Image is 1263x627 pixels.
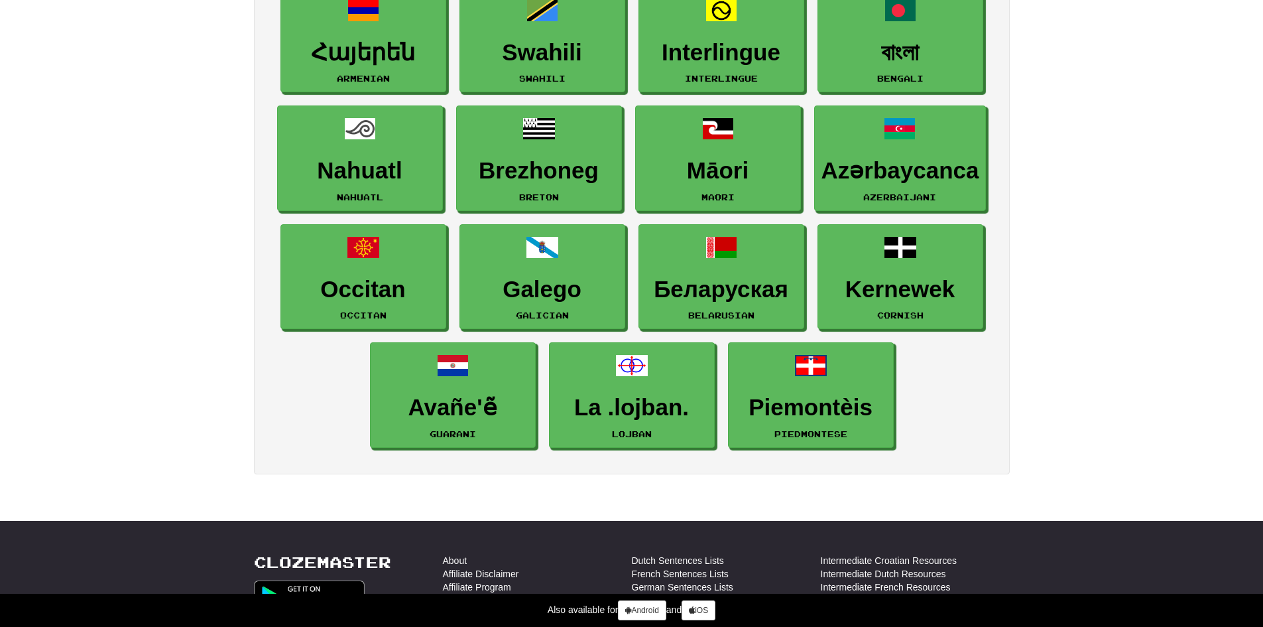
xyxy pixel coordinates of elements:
[728,342,894,448] a: PiemontèisPiedmontese
[280,224,446,330] a: OccitanOccitan
[254,554,391,571] a: Clozemaster
[254,581,365,614] img: Get it on Google Play
[632,554,724,567] a: Dutch Sentences Lists
[459,224,625,330] a: GalegoGalician
[443,554,467,567] a: About
[774,429,847,439] small: Piedmontese
[646,40,797,66] h3: Interlingue
[877,311,924,320] small: Cornish
[821,567,946,581] a: Intermediate Dutch Resources
[688,311,754,320] small: Belarusian
[817,224,983,330] a: KernewekCornish
[467,40,618,66] h3: Swahili
[467,277,618,303] h3: Galego
[288,40,439,66] h3: Հայերեն
[863,192,936,202] small: Azerbaijani
[456,105,622,211] a: BrezhonegBreton
[814,105,987,211] a: AzərbaycancaAzerbaijani
[877,74,924,83] small: Bengali
[370,342,536,448] a: Avañe'ẽGuarani
[443,581,511,594] a: Affiliate Program
[519,74,566,83] small: Swahili
[735,395,886,421] h3: Piemontèis
[638,224,804,330] a: БеларускаяBelarusian
[337,192,383,202] small: Nahuatl
[685,74,758,83] small: Interlingue
[821,158,979,184] h3: Azərbaycanca
[549,342,715,448] a: La .lojban.Lojban
[632,581,733,594] a: German Sentences Lists
[821,554,957,567] a: Intermediate Croatian Resources
[519,192,559,202] small: Breton
[340,311,387,320] small: Occitan
[682,600,715,620] a: iOS
[825,277,976,303] h3: Kernewek
[556,395,707,421] h3: La .lojban.
[463,158,615,184] h3: Brezhoneg
[612,429,652,439] small: Lojban
[377,395,528,421] h3: Avañe'ẽ
[642,158,794,184] h3: Māori
[635,105,801,211] a: MāoriMaori
[632,567,729,581] a: French Sentences Lists
[516,311,569,320] small: Galician
[825,40,976,66] h3: বাংলা
[430,429,476,439] small: Guarani
[821,581,951,594] a: Intermediate French Resources
[618,600,666,620] a: Android
[284,158,436,184] h3: Nahuatl
[337,74,390,83] small: Armenian
[646,277,797,303] h3: Беларуская
[443,567,519,581] a: Affiliate Disclaimer
[288,277,439,303] h3: Occitan
[701,192,735,202] small: Maori
[277,105,443,211] a: NahuatlNahuatl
